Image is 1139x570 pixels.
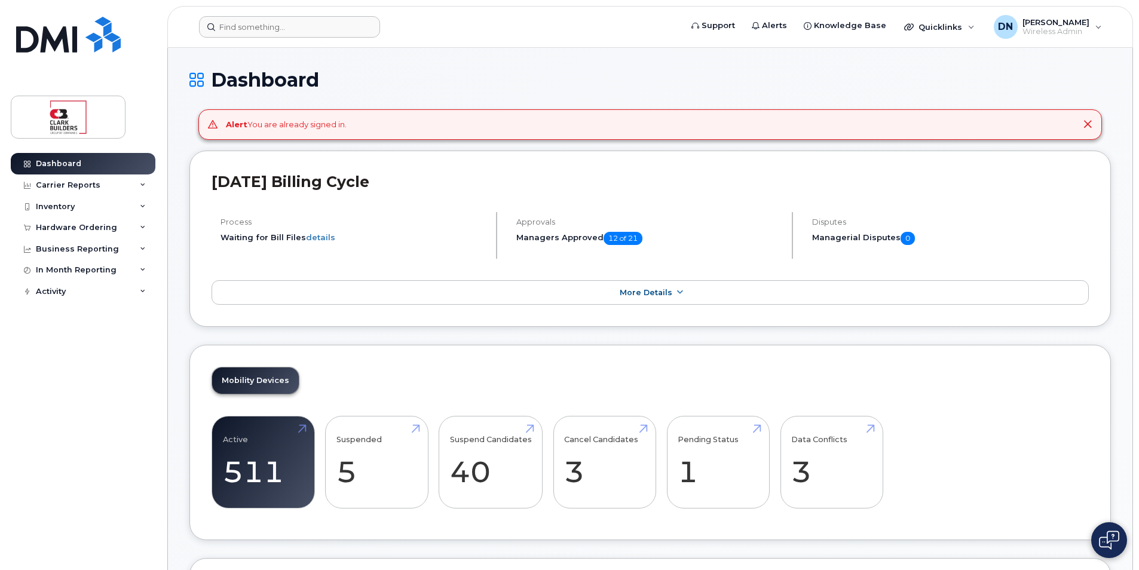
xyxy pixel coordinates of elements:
h4: Process [221,217,486,226]
span: More Details [620,288,672,297]
h4: Approvals [516,217,782,226]
a: details [306,232,335,242]
a: Suspend Candidates 40 [450,423,532,502]
h4: Disputes [812,217,1089,226]
h2: [DATE] Billing Cycle [212,173,1089,191]
a: Data Conflicts 3 [791,423,872,502]
li: Waiting for Bill Files [221,232,486,243]
strong: Alert [226,119,247,129]
a: Pending Status 1 [678,423,758,502]
span: 0 [901,232,915,245]
div: You are already signed in. [226,119,347,130]
a: Mobility Devices [212,367,299,394]
span: 12 of 21 [604,232,642,245]
h5: Managerial Disputes [812,232,1089,245]
a: Suspended 5 [336,423,417,502]
h1: Dashboard [189,69,1111,90]
a: Cancel Candidates 3 [564,423,645,502]
h5: Managers Approved [516,232,782,245]
a: Active 511 [223,423,304,502]
img: Open chat [1099,531,1119,550]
